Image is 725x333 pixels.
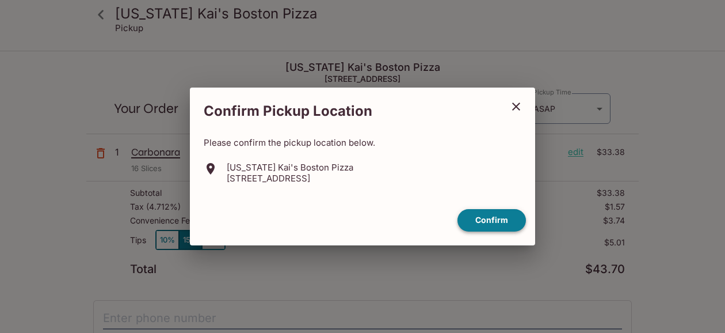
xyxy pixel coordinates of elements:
button: close [502,92,531,121]
button: confirm [457,209,526,232]
p: [STREET_ADDRESS] [227,173,353,184]
p: Please confirm the pickup location below. [204,137,521,148]
h2: Confirm Pickup Location [190,97,502,126]
p: [US_STATE] Kai's Boston Pizza [227,162,353,173]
